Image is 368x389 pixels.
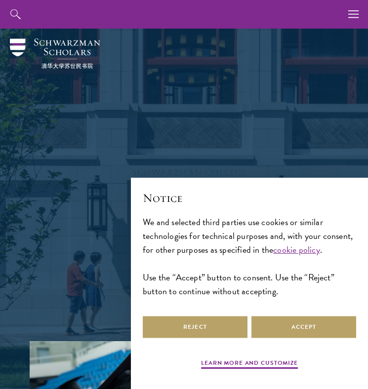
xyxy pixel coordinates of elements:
button: Accept [251,316,356,338]
div: We and selected third parties use cookies or similar technologies for technical purposes and, wit... [143,215,356,298]
button: Learn more and customize [201,358,298,370]
a: cookie policy [273,243,320,256]
img: Schwarzman Scholars [10,39,100,69]
button: Reject [143,316,247,338]
h2: Notice [143,190,356,206]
